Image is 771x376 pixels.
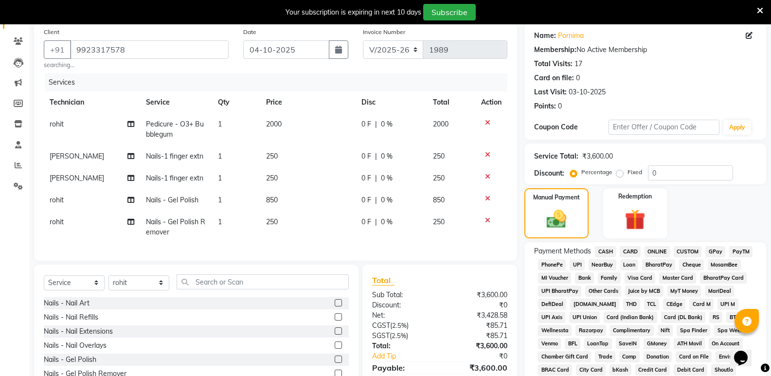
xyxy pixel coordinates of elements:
span: Shoutlo [711,364,736,376]
div: Nails - Gel Polish [44,355,96,365]
th: Service [140,91,212,113]
span: Bank [575,272,594,284]
div: Membership: [534,45,576,55]
span: | [375,151,377,161]
span: 250 [266,174,278,182]
div: Name: [534,31,556,41]
div: ₹0 [452,351,515,361]
span: 2.5% [392,332,406,340]
span: DefiDeal [538,299,566,310]
span: ONLINE [645,246,670,257]
div: Nails - Nail Art [44,298,90,308]
span: Spa Finder [677,325,710,336]
span: 0 % [381,173,393,183]
span: BharatPay Card [700,272,747,284]
span: | [375,119,377,129]
button: Apply [723,120,751,135]
div: 0 [576,73,580,83]
span: 0 F [361,195,371,205]
label: Date [243,28,256,36]
span: Donation [644,351,672,362]
span: Juice by MCB [625,286,663,297]
label: Client [44,28,59,36]
div: Services [45,73,515,91]
div: Nails - Nail Refills [44,312,98,322]
span: 250 [266,152,278,161]
span: Chamber Gift Card [538,351,591,362]
span: bKash [610,364,631,376]
th: Technician [44,91,140,113]
span: Wellnessta [538,325,572,336]
span: Debit Card [674,364,707,376]
span: Venmo [538,338,561,349]
div: 0 [558,101,562,111]
span: Card (Indian Bank) [604,312,657,323]
span: Card (DL Bank) [661,312,706,323]
button: +91 [44,40,71,59]
span: [DOMAIN_NAME] [570,299,619,310]
span: Nails - Gel Polish Remover [146,217,205,236]
span: UPI Axis [538,312,565,323]
span: SaveIN [616,338,640,349]
div: Card on file: [534,73,574,83]
label: Invoice Number [363,28,405,36]
input: Search or Scan [177,274,349,289]
div: Total Visits: [534,59,573,69]
span: 1 [218,196,222,204]
span: On Account [709,338,743,349]
div: ₹85.71 [440,321,515,331]
label: Redemption [618,192,652,201]
div: Coupon Code [534,122,608,132]
span: | [375,195,377,205]
span: Family [598,272,621,284]
span: BFL [565,338,580,349]
div: Service Total: [534,151,578,161]
button: Subscribe [423,4,476,20]
span: LoanTap [584,338,612,349]
span: City Card [576,364,606,376]
span: CEdge [663,299,685,310]
div: Discount: [365,300,440,310]
span: rohit [50,196,64,204]
span: BharatPay [642,259,675,270]
span: NearBuy [589,259,616,270]
img: _gift.svg [618,207,652,233]
span: Spa Week [714,325,746,336]
span: [PERSON_NAME] [50,152,104,161]
div: Nails - Nail Overlays [44,340,107,351]
span: 0 F [361,151,371,161]
span: THD [623,299,640,310]
div: ₹3,428.58 [440,310,515,321]
span: 850 [433,196,445,204]
div: ₹3,600.00 [440,362,515,374]
span: Cheque [679,259,704,270]
span: 250 [266,217,278,226]
input: Enter Offer / Coupon Code [609,120,719,135]
div: Total: [365,341,440,351]
th: Qty [212,91,260,113]
div: ₹3,600.00 [582,151,613,161]
span: Complimentary [610,325,654,336]
span: GPay [705,246,725,257]
div: Payable: [365,362,440,374]
span: Nails - Gel Polish [146,196,198,204]
span: 250 [433,152,445,161]
img: _cash.svg [540,208,573,231]
span: 250 [433,174,445,182]
span: 0 % [381,119,393,129]
span: Visa Card [625,272,656,284]
span: 0 F [361,217,371,227]
span: 1 [218,217,222,226]
span: MI Voucher [538,272,571,284]
span: rohit [50,120,64,128]
span: MosamBee [708,259,741,270]
span: 0 % [381,151,393,161]
span: Payment Methods [534,246,591,256]
span: UPI M [717,299,738,310]
span: Nails-1 finger extn [146,174,203,182]
span: 2000 [266,120,282,128]
div: 03-10-2025 [569,87,606,97]
div: Nails - Nail Extensions [44,326,113,337]
span: CARD [620,246,641,257]
span: Nails-1 finger extn [146,152,203,161]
